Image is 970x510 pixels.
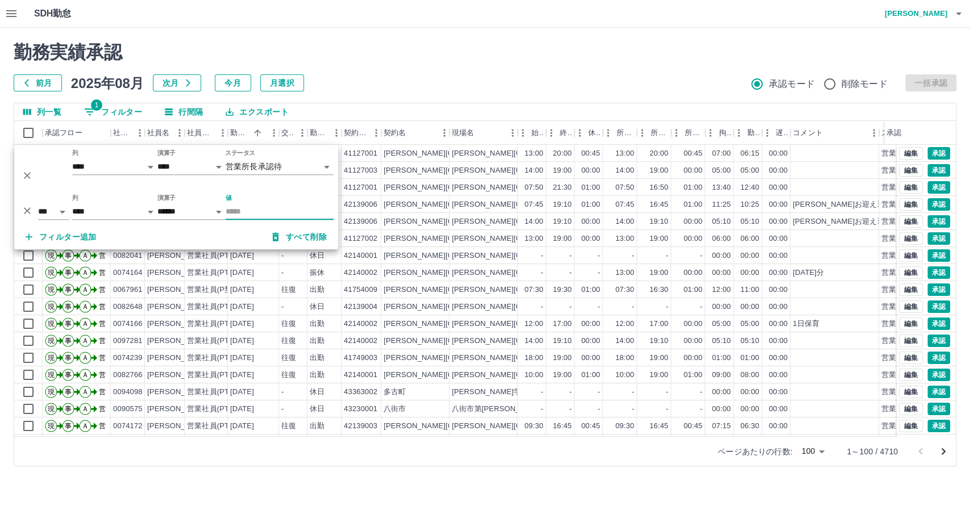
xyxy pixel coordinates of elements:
[615,148,634,159] div: 13:00
[927,283,950,296] button: 承認
[65,269,72,277] text: 事
[294,124,311,141] button: メニュー
[632,302,634,312] div: -
[899,198,923,211] button: 編集
[899,300,923,313] button: 編集
[225,149,255,157] label: ステータス
[769,250,788,261] div: 00:00
[793,199,892,210] div: [PERSON_NAME]お迎え遅延
[344,250,377,261] div: 42140001
[226,194,232,202] label: 値
[99,269,106,277] text: 営
[281,267,284,278] div: -
[769,302,788,312] div: 00:00
[384,319,524,329] div: [PERSON_NAME][GEOGRAPHIC_DATA]
[157,149,176,157] label: 演算子
[740,148,759,159] div: 06:15
[310,121,328,145] div: 勤務区分
[344,199,377,210] div: 42139006
[712,182,731,193] div: 13:40
[16,227,106,247] button: フィルター追加
[617,121,635,145] div: 所定開始
[113,285,143,295] div: 0067961
[684,165,702,176] div: 00:00
[452,233,659,244] div: [PERSON_NAME][GEOGRAPHIC_DATA]立小倉台学童クラブ
[48,303,55,311] text: 現
[249,125,265,141] button: ソート
[769,267,788,278] div: 00:00
[230,267,254,278] div: [DATE]
[344,148,377,159] div: 41127001
[769,165,788,176] div: 00:00
[14,103,70,120] button: 列選択
[712,285,731,295] div: 12:00
[581,233,600,244] div: 00:00
[518,121,546,145] div: 始業
[927,335,950,347] button: 承認
[65,303,72,311] text: 事
[684,182,702,193] div: 01:00
[215,74,251,91] button: 今月
[185,121,228,145] div: 社員区分
[113,267,143,278] div: 0074164
[650,182,668,193] div: 16:50
[740,302,759,312] div: 00:00
[881,250,934,261] div: 営業所長承認待
[541,267,543,278] div: -
[865,124,882,141] button: メニュー
[72,194,78,202] label: 列
[153,74,201,91] button: 次月
[719,121,731,145] div: 拘束
[712,267,731,278] div: 00:00
[899,232,923,245] button: 編集
[881,182,934,193] div: 営業所長承認待
[99,303,106,311] text: 営
[884,121,943,145] div: 承認
[700,250,702,261] div: -
[452,121,474,145] div: 現場名
[553,319,572,329] div: 17:00
[449,121,518,145] div: 現場名
[384,302,524,312] div: [PERSON_NAME][GEOGRAPHIC_DATA]
[581,285,600,295] div: 01:00
[113,319,143,329] div: 0074166
[581,148,600,159] div: 00:45
[113,250,143,261] div: 0082041
[615,199,634,210] div: 07:45
[712,250,731,261] div: 00:00
[927,386,950,398] button: 承認
[842,77,888,91] span: 削除モード
[48,269,55,277] text: 現
[790,121,879,145] div: コメント
[747,121,760,145] div: 勤務
[541,250,543,261] div: -
[553,216,572,227] div: 19:10
[793,216,892,227] div: [PERSON_NAME]お迎え遅延
[899,403,923,415] button: 編集
[666,250,668,261] div: -
[569,250,572,261] div: -
[260,74,304,91] button: 月選択
[615,165,634,176] div: 14:00
[384,121,406,145] div: 契約名
[734,121,762,145] div: 勤務
[344,233,377,244] div: 41127002
[684,199,702,210] div: 01:00
[344,182,377,193] div: 41127001
[147,302,209,312] div: [PERSON_NAME]
[531,121,544,145] div: 始業
[740,250,759,261] div: 00:00
[307,121,342,145] div: 勤務区分
[436,124,453,141] button: メニュー
[598,250,600,261] div: -
[113,302,143,312] div: 0082648
[705,121,734,145] div: 拘束
[927,317,950,330] button: 承認
[524,199,543,210] div: 07:45
[344,267,377,278] div: 42140002
[156,103,212,120] button: 行間隔
[651,121,669,145] div: 所定終業
[899,147,923,160] button: 編集
[19,168,36,185] button: 削除
[19,202,36,219] button: 削除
